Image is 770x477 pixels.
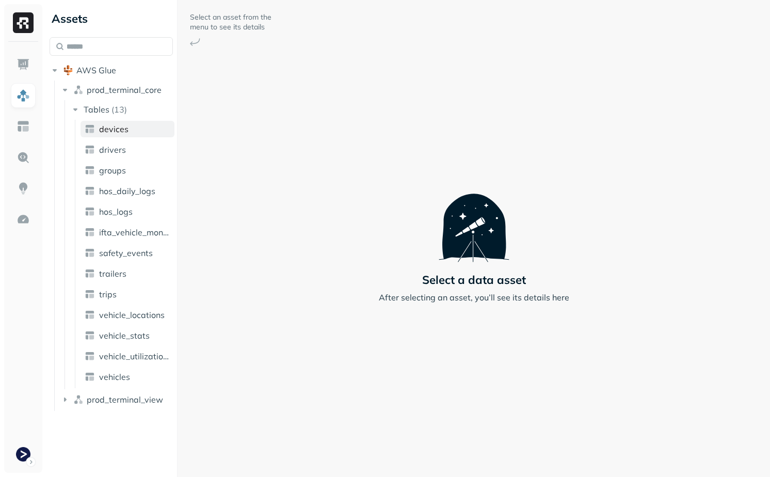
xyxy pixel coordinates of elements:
[50,10,173,27] div: Assets
[85,372,95,382] img: table
[81,327,174,344] a: vehicle_stats
[190,12,272,32] p: Select an asset from the menu to see its details
[70,101,174,118] button: Tables(13)
[84,104,109,115] span: Tables
[81,348,174,364] a: vehicle_utilization_day
[99,310,165,320] span: vehicle_locations
[99,268,126,279] span: trailers
[81,183,174,199] a: hos_daily_logs
[85,351,95,361] img: table
[81,162,174,179] a: groups
[73,394,84,405] img: namespace
[99,124,129,134] span: devices
[81,265,174,282] a: trailers
[99,351,170,361] span: vehicle_utilization_day
[99,372,130,382] span: vehicles
[85,310,95,320] img: table
[85,206,95,217] img: table
[85,268,95,279] img: table
[99,206,133,217] span: hos_logs
[87,85,162,95] span: prod_terminal_core
[50,62,173,78] button: AWS Glue
[379,291,569,304] p: After selecting an asset, you’ll see its details here
[17,120,30,133] img: Asset Explorer
[81,286,174,303] a: trips
[85,248,95,258] img: table
[85,330,95,341] img: table
[85,145,95,155] img: table
[85,186,95,196] img: table
[16,447,30,462] img: Terminal
[99,289,117,299] span: trips
[99,330,150,341] span: vehicle_stats
[60,391,173,408] button: prod_terminal_view
[81,203,174,220] a: hos_logs
[81,307,174,323] a: vehicle_locations
[73,85,84,95] img: namespace
[87,394,163,405] span: prod_terminal_view
[422,273,526,287] p: Select a data asset
[111,104,127,115] p: ( 13 )
[85,227,95,237] img: table
[99,227,170,237] span: ifta_vehicle_months
[17,182,30,195] img: Insights
[439,173,509,262] img: Telescope
[85,289,95,299] img: table
[190,38,200,46] img: Arrow
[85,124,95,134] img: table
[81,245,174,261] a: safety_events
[81,224,174,241] a: ifta_vehicle_months
[63,65,73,75] img: root
[76,65,116,75] span: AWS Glue
[17,58,30,71] img: Dashboard
[99,165,126,176] span: groups
[99,186,155,196] span: hos_daily_logs
[17,89,30,102] img: Assets
[17,151,30,164] img: Query Explorer
[99,145,126,155] span: drivers
[17,213,30,226] img: Optimization
[99,248,153,258] span: safety_events
[13,12,34,33] img: Ryft
[60,82,173,98] button: prod_terminal_core
[81,121,174,137] a: devices
[85,165,95,176] img: table
[81,369,174,385] a: vehicles
[81,141,174,158] a: drivers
